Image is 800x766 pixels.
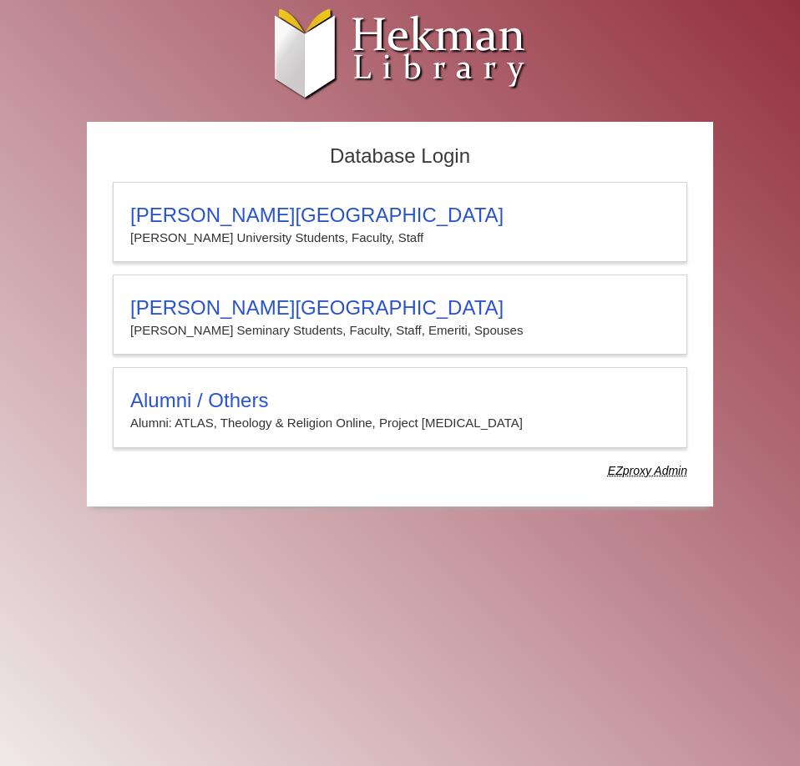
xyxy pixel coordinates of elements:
p: [PERSON_NAME] University Students, Faculty, Staff [130,227,670,249]
h3: [PERSON_NAME][GEOGRAPHIC_DATA] [130,204,670,227]
summary: Alumni / OthersAlumni: ATLAS, Theology & Religion Online, Project [MEDICAL_DATA] [130,389,670,434]
p: Alumni: ATLAS, Theology & Religion Online, Project [MEDICAL_DATA] [130,412,670,434]
a: [PERSON_NAME][GEOGRAPHIC_DATA][PERSON_NAME] Seminary Students, Faculty, Staff, Emeriti, Spouses [113,275,687,355]
h3: Alumni / Others [130,389,670,412]
h2: Database Login [104,139,696,174]
h3: [PERSON_NAME][GEOGRAPHIC_DATA] [130,296,670,320]
p: [PERSON_NAME] Seminary Students, Faculty, Staff, Emeriti, Spouses [130,320,670,341]
dfn: Use Alumni login [608,464,687,477]
a: [PERSON_NAME][GEOGRAPHIC_DATA][PERSON_NAME] University Students, Faculty, Staff [113,182,687,262]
